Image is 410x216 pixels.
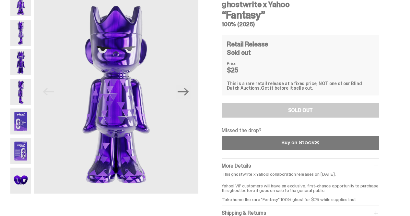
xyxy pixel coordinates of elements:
[227,61,259,66] dt: Price
[227,67,259,73] dd: $25
[227,41,268,47] h4: Retail Release
[222,162,251,169] span: More Details
[10,79,31,105] img: Yahoo-HG---4.png
[10,108,31,134] img: Yahoo-HG---5.png
[222,21,379,27] h5: 100% (2025)
[261,85,313,91] span: Get it before it sells out.
[227,49,374,56] div: Sold out
[176,85,191,99] button: Next
[227,81,374,90] div: This is a rare retail release at a fixed price, NOT one of our Blind Dutch Auctions.
[10,20,31,46] img: Yahoo-HG---2.png
[222,179,379,202] p: Yahoo! VIP customers will have an exclusive, first-chance opportunity to purchase this ghost befo...
[222,128,379,133] p: Missed the drop?
[10,168,31,194] img: Yahoo-HG---7.png
[222,103,379,118] button: SOLD OUT
[222,1,379,8] h4: ghostwrite x Yahoo
[222,172,379,176] p: This ghostwrite x Yahoo! collaboration releases on [DATE].
[222,10,379,20] h3: “Fantasy”
[10,138,31,164] img: Yahoo-HG---6.png
[10,49,31,75] img: Yahoo-HG---3.png
[288,108,313,113] div: SOLD OUT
